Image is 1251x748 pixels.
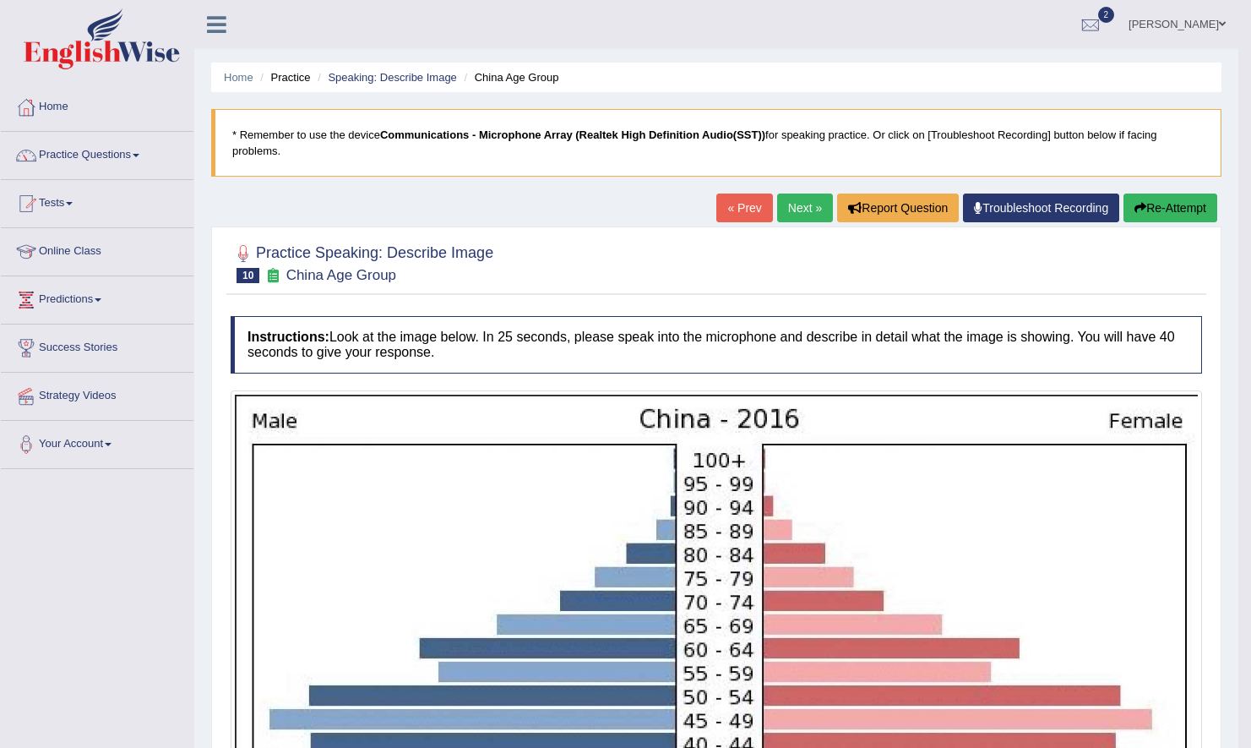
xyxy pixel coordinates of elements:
[1,132,193,174] a: Practice Questions
[1,228,193,270] a: Online Class
[231,241,493,283] h2: Practice Speaking: Describe Image
[224,71,253,84] a: Home
[460,69,558,85] li: China Age Group
[1,373,193,415] a: Strategy Videos
[1,325,193,367] a: Success Stories
[380,128,765,141] b: Communications - Microphone Array (Realtek High Definition Audio(SST))
[211,109,1221,177] blockquote: * Remember to use the device for speaking practice. Or click on [Troubleshoot Recording] button b...
[247,330,329,344] b: Instructions:
[1123,194,1217,222] button: Re-Attempt
[231,316,1202,373] h4: Look at the image below. In 25 seconds, please speak into the microphone and describe in detail w...
[1,421,193,463] a: Your Account
[963,194,1119,222] a: Troubleshoot Recording
[1,180,193,222] a: Tests
[264,268,281,284] small: Exam occurring question
[1,84,193,126] a: Home
[286,267,396,283] small: China Age Group
[256,69,310,85] li: Practice
[837,194,959,222] button: Report Question
[716,194,772,222] a: « Prev
[777,194,833,222] a: Next »
[328,71,456,84] a: Speaking: Describe Image
[237,268,259,283] span: 10
[1,276,193,319] a: Predictions
[1098,7,1115,23] span: 2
